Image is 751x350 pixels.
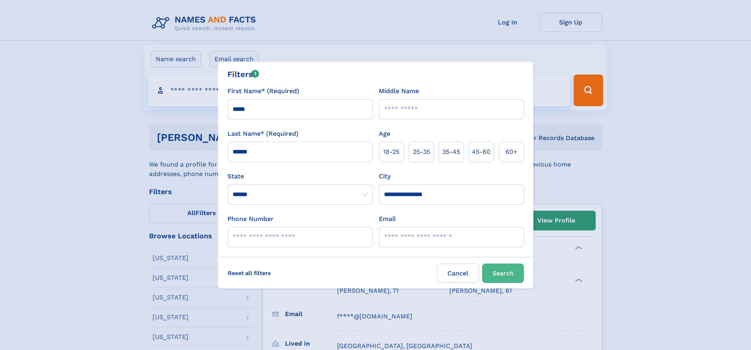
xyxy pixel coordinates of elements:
[442,147,460,157] span: 35‑45
[379,214,396,224] label: Email
[505,147,517,157] span: 60+
[379,86,419,96] label: Middle Name
[379,129,390,139] label: Age
[482,264,524,283] button: Search
[379,172,391,181] label: City
[227,214,274,224] label: Phone Number
[227,129,298,139] label: Last Name* (Required)
[437,264,479,283] label: Cancel
[227,172,373,181] label: State
[227,68,259,80] div: Filters
[227,86,299,96] label: First Name* (Required)
[383,147,399,157] span: 18‑25
[472,147,490,157] span: 45‑60
[413,147,430,157] span: 25‑35
[223,264,276,283] label: Reset all filters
